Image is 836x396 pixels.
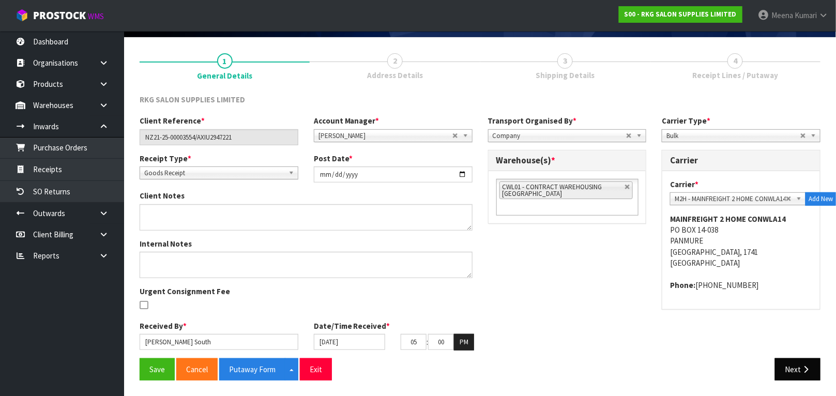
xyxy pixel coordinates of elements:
label: Transport Organised By [488,115,577,126]
strong: phone [670,280,695,290]
button: Save [140,358,175,380]
span: General Details [197,70,252,81]
span: General Details [140,86,820,388]
button: Putaway Form [219,358,285,380]
span: CWL01 - CONTRACT WAREHOUSING [GEOGRAPHIC_DATA] [503,182,602,198]
label: Client Reference [140,115,205,126]
label: Carrier [670,179,698,190]
label: Post Date [314,153,353,164]
label: Client Notes [140,190,185,201]
span: 3 [557,53,573,69]
td: : [427,334,428,351]
button: Add New [805,192,836,206]
label: Carrier Type [662,115,710,126]
input: MM [428,334,454,350]
button: Cancel [176,358,218,380]
span: Shipping Details [536,70,595,81]
span: 4 [727,53,743,69]
span: ProStock [33,9,86,22]
span: Company [493,130,627,142]
span: Meena [771,10,793,20]
span: 2 [387,53,403,69]
strong: MAINFREIGHT 2 HOME CONWLA14 [670,214,786,224]
span: Address Details [367,70,423,81]
label: Internal Notes [140,238,192,249]
span: M2H - MAINFREIGHT 2 HOME CONWLA14 [675,193,786,205]
small: WMS [88,11,104,21]
label: Date/Time Received [314,321,390,331]
input: Date/Time received [314,334,385,350]
button: Exit [300,358,332,380]
address: PO BOX 14-038 PANMURE [GEOGRAPHIC_DATA], 1741 [GEOGRAPHIC_DATA] [670,214,812,269]
img: cube-alt.png [16,9,28,22]
h3: Carrier [670,156,812,165]
span: Receipt Lines / Putaway [692,70,778,81]
span: Goods Receipt [144,167,284,179]
label: Received By [140,321,187,331]
button: Next [775,358,820,380]
span: Bulk [666,130,800,142]
button: PM [454,334,474,351]
span: Kumari [795,10,817,20]
label: Receipt Type [140,153,191,164]
label: Account Manager [314,115,379,126]
h3: Warehouse(s) [496,156,639,165]
span: [PERSON_NAME] [318,130,452,142]
a: S00 - RKG SALON SUPPLIES LIMITED [619,6,742,23]
label: Urgent Consignment Fee [140,286,230,297]
address: [PHONE_NUMBER] [670,280,812,291]
strong: S00 - RKG SALON SUPPLIES LIMITED [625,10,737,19]
input: HH [401,334,427,350]
span: RKG SALON SUPPLIES LIMITED [140,95,245,104]
input: Client Reference [140,129,298,145]
span: 1 [217,53,233,69]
